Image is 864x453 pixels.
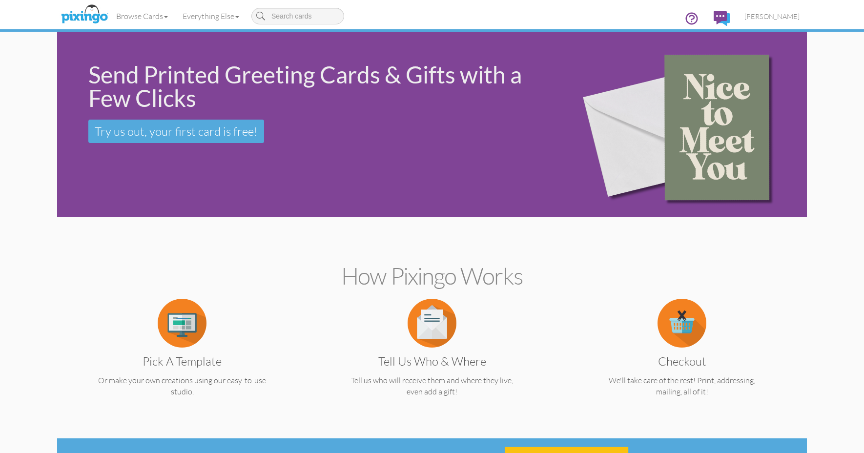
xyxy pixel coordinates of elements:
[583,355,781,368] h3: Checkout
[326,317,538,397] a: Tell us Who & Where Tell us who will receive them and where they live, even add a gift!
[74,263,790,289] h2: How Pixingo works
[658,299,706,348] img: item.alt
[83,355,281,368] h3: Pick a Template
[76,375,288,397] p: Or make your own creations using our easy-to-use studio.
[333,355,531,368] h3: Tell us Who & Where
[59,2,110,27] img: pixingo logo
[744,12,800,21] span: [PERSON_NAME]
[158,299,206,348] img: item.alt
[326,375,538,397] p: Tell us who will receive them and where they live, even add a gift!
[576,317,788,397] a: Checkout We'll take care of the rest! Print, addressing, mailing, all of it!
[95,124,258,139] span: Try us out, your first card is free!
[88,120,264,143] a: Try us out, your first card is free!
[175,4,247,28] a: Everything Else
[737,4,807,29] a: [PERSON_NAME]
[408,299,456,348] img: item.alt
[714,11,730,26] img: comments.svg
[251,8,344,24] input: Search cards
[109,4,175,28] a: Browse Cards
[576,375,788,397] p: We'll take care of the rest! Print, addressing, mailing, all of it!
[565,18,801,231] img: 15b0954d-2d2f-43ee-8fdb-3167eb028af9.png
[88,63,549,110] div: Send Printed Greeting Cards & Gifts with a Few Clicks
[76,317,288,397] a: Pick a Template Or make your own creations using our easy-to-use studio.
